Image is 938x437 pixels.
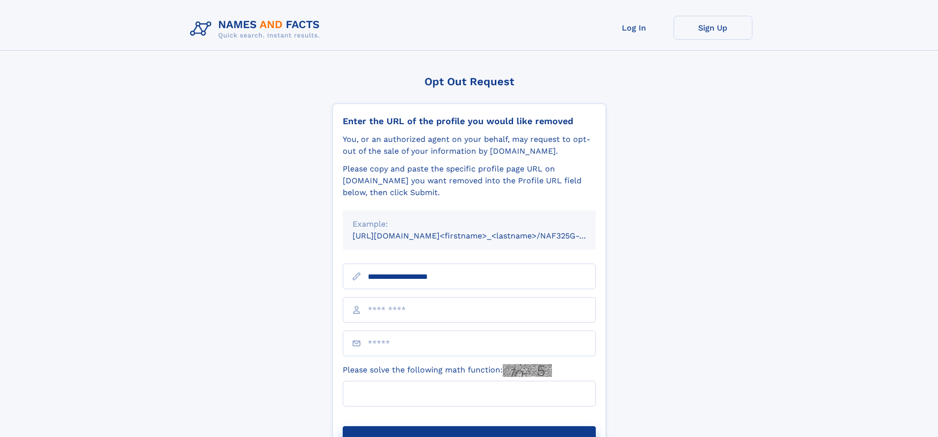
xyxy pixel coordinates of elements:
div: Example: [353,218,586,230]
img: Logo Names and Facts [186,16,328,42]
div: You, or an authorized agent on your behalf, may request to opt-out of the sale of your informatio... [343,134,596,157]
small: [URL][DOMAIN_NAME]<firstname>_<lastname>/NAF325G-xxxxxxxx [353,231,615,240]
div: Enter the URL of the profile you would like removed [343,116,596,127]
div: Please copy and paste the specific profile page URL on [DOMAIN_NAME] you want removed into the Pr... [343,163,596,199]
label: Please solve the following math function: [343,364,552,377]
a: Log In [595,16,674,40]
a: Sign Up [674,16,752,40]
div: Opt Out Request [332,75,606,88]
